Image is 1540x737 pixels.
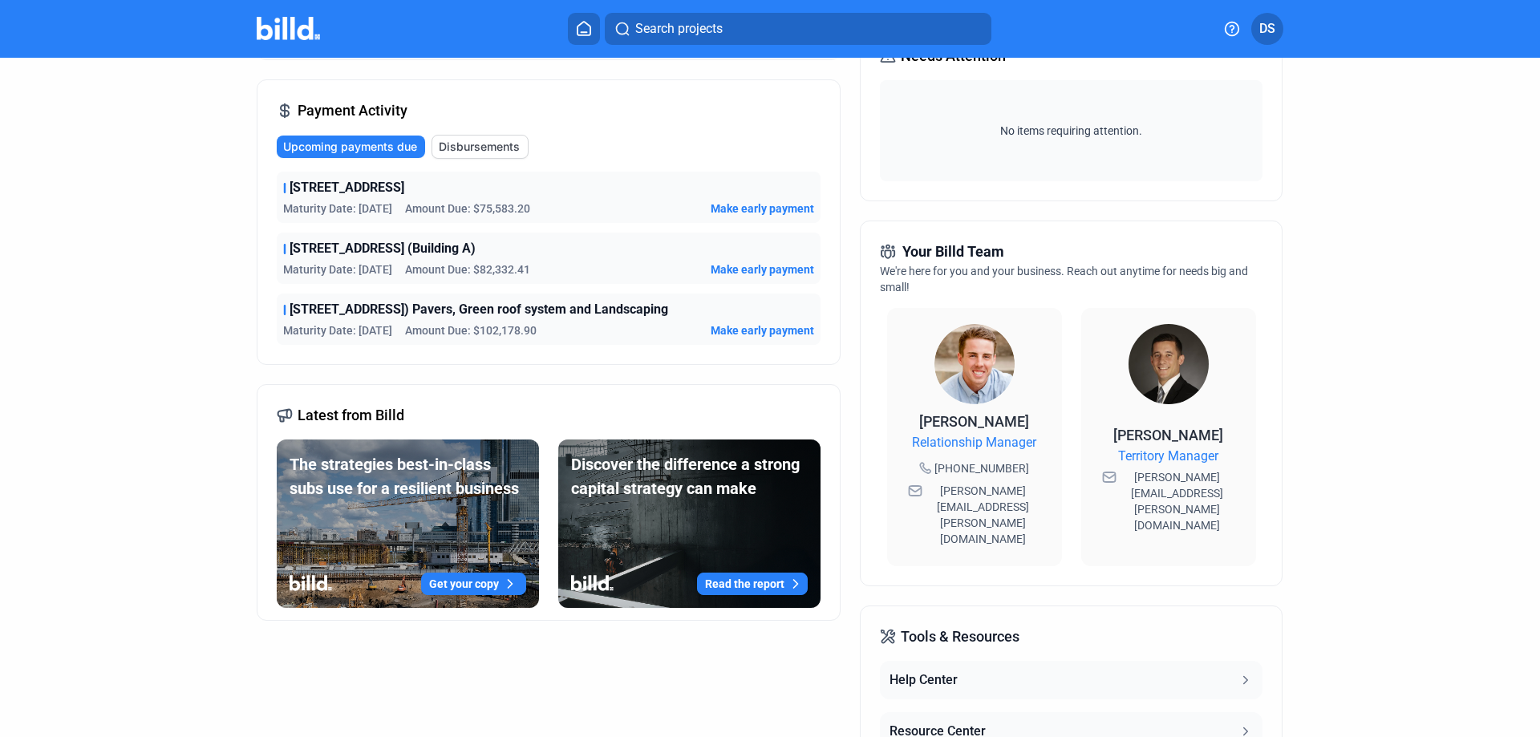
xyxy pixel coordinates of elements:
[405,200,530,217] span: Amount Due: $75,583.20
[298,99,407,122] span: Payment Activity
[290,300,668,319] span: [STREET_ADDRESS]) Pavers, Green roof system and Landscaping
[277,136,425,158] button: Upcoming payments due
[439,139,520,155] span: Disbursements
[912,433,1036,452] span: Relationship Manager
[1113,427,1223,443] span: [PERSON_NAME]
[605,13,991,45] button: Search projects
[1251,13,1283,45] button: DS
[405,261,530,277] span: Amount Due: $82,332.41
[901,626,1019,648] span: Tools & Resources
[880,661,1262,699] button: Help Center
[697,573,808,595] button: Read the report
[890,670,958,690] div: Help Center
[290,178,404,197] span: [STREET_ADDRESS]
[886,123,1255,139] span: No items requiring attention.
[421,573,526,595] button: Get your copy
[934,460,1029,476] span: [PHONE_NUMBER]
[290,452,526,500] div: The strategies best-in-class subs use for a resilient business
[711,200,814,217] button: Make early payment
[298,404,404,427] span: Latest from Billd
[635,19,723,38] span: Search projects
[283,322,392,338] span: Maturity Date: [DATE]
[405,322,537,338] span: Amount Due: $102,178.90
[880,265,1248,294] span: We're here for you and your business. Reach out anytime for needs big and small!
[919,413,1029,430] span: [PERSON_NAME]
[1259,19,1275,38] span: DS
[290,239,476,258] span: [STREET_ADDRESS] (Building A)
[257,17,320,40] img: Billd Company Logo
[432,135,529,159] button: Disbursements
[283,261,392,277] span: Maturity Date: [DATE]
[1118,447,1218,466] span: Territory Manager
[902,241,1004,263] span: Your Billd Team
[934,324,1015,404] img: Relationship Manager
[1120,469,1235,533] span: [PERSON_NAME][EMAIL_ADDRESS][PERSON_NAME][DOMAIN_NAME]
[283,139,417,155] span: Upcoming payments due
[926,483,1041,547] span: [PERSON_NAME][EMAIL_ADDRESS][PERSON_NAME][DOMAIN_NAME]
[283,200,392,217] span: Maturity Date: [DATE]
[711,322,814,338] button: Make early payment
[571,452,808,500] div: Discover the difference a strong capital strategy can make
[1129,324,1209,404] img: Territory Manager
[711,261,814,277] button: Make early payment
